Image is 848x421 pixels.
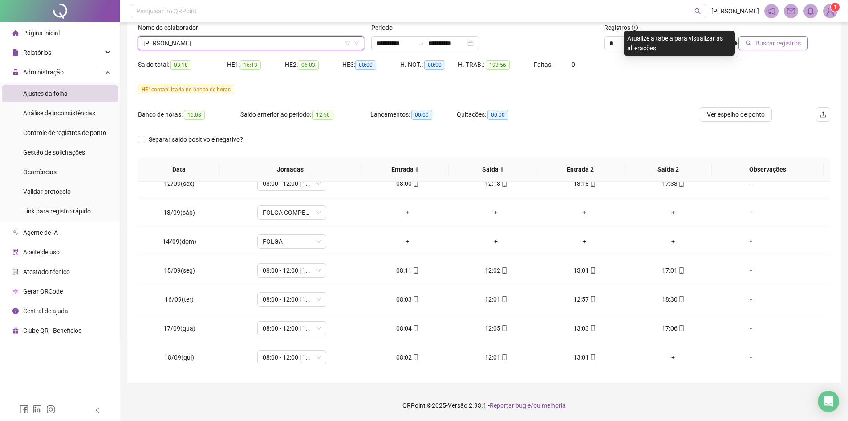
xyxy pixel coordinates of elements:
[589,354,596,360] span: mobile
[23,168,57,176] span: Ocorrências
[818,391,839,412] div: Open Intercom Messenger
[12,288,19,294] span: qrcode
[755,38,801,48] span: Buscar registros
[457,110,543,120] div: Quitações:
[700,107,772,122] button: Ver espelho de ponto
[12,327,19,334] span: gift
[263,235,321,248] span: FOLGA
[263,177,321,190] span: 08:00 - 12:00 | 13:00 - 17:00
[787,7,795,15] span: mail
[459,352,533,362] div: 12:01
[355,60,376,70] span: 00:00
[20,405,28,414] span: facebook
[725,323,777,333] div: -
[23,29,60,37] span: Página inicial
[361,157,449,182] th: Entrada 1
[94,407,101,413] span: left
[487,110,508,120] span: 00:00
[23,69,64,76] span: Administração
[418,40,425,47] span: to
[636,352,710,362] div: +
[548,294,622,304] div: 12:57
[23,307,68,315] span: Central de ajuda
[12,69,19,75] span: lock
[636,237,710,246] div: +
[164,267,195,274] span: 15/09(seg)
[33,405,42,414] span: linkedin
[725,179,777,188] div: -
[589,296,596,302] span: mobile
[486,60,510,70] span: 193:56
[263,351,321,364] span: 08:00 - 12:00 | 13:00 - 17:00
[459,266,533,275] div: 12:02
[738,36,808,50] button: Buscar registros
[678,325,685,331] span: mobile
[23,149,85,156] span: Gestão de solicitações
[459,208,533,217] div: +
[263,293,321,306] span: 08:00 - 12:00 | 13:00 - 17:00
[412,180,419,187] span: mobile
[831,3,840,12] sup: Atualize o seu contato no menu Meus Dados
[548,179,622,188] div: 13:18
[632,25,638,31] span: info-circle
[459,323,533,333] div: 12:05
[220,157,361,182] th: Jornadas
[12,269,19,275] span: solution
[459,179,533,188] div: 12:18
[138,157,220,182] th: Data
[636,294,710,304] div: 18:30
[500,325,507,331] span: mobile
[23,49,51,56] span: Relatórios
[164,180,195,187] span: 12/09(sex)
[370,110,457,120] div: Lançamentos:
[370,208,445,217] div: +
[23,208,91,215] span: Link para registro rápido
[285,60,343,70] div: HE 2:
[240,110,370,120] div: Saldo anterior ao período:
[548,323,622,333] div: 13:03
[500,180,507,187] span: mobile
[636,179,710,188] div: 17:33
[449,157,536,182] th: Saída 1
[163,325,195,332] span: 17/09(qua)
[490,402,566,409] span: Reportar bug e/ou melhoria
[312,110,333,120] span: 12:50
[263,264,321,277] span: 08:00 - 12:00 | 13:00 - 17:00
[500,354,507,360] span: mobile
[458,60,534,70] div: H. TRAB.:
[12,249,19,255] span: audit
[184,110,205,120] span: 16:08
[448,402,467,409] span: Versão
[23,110,95,117] span: Análise de inconsistências
[500,267,507,274] span: mobile
[138,85,234,94] span: contabilizada no banco de horas
[23,188,71,195] span: Validar protocolo
[12,49,19,56] span: file
[23,129,106,136] span: Controle de registros de ponto
[145,135,247,144] span: Separar saldo positivo e negativo?
[411,110,432,120] span: 00:00
[370,237,445,246] div: +
[240,60,261,70] span: 16:13
[711,6,759,16] span: [PERSON_NAME]
[459,294,533,304] div: 12:01
[746,40,752,46] span: search
[678,296,685,302] span: mobile
[23,288,63,295] span: Gerar QRCode
[725,237,777,246] div: -
[624,157,712,182] th: Saída 2
[23,268,70,275] span: Atestado técnico
[824,4,837,18] img: 82407
[807,7,815,15] span: bell
[500,296,507,302] span: mobile
[371,23,398,33] label: Período
[678,267,685,274] span: mobile
[12,30,19,36] span: home
[820,111,827,118] span: upload
[138,110,240,120] div: Banco de horas:
[678,180,685,187] span: mobile
[23,229,58,236] span: Agente de IA
[589,325,596,331] span: mobile
[23,327,81,334] span: Clube QR - Beneficios
[143,37,359,50] span: JOHNE RUAN PESSOA SAMPAIO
